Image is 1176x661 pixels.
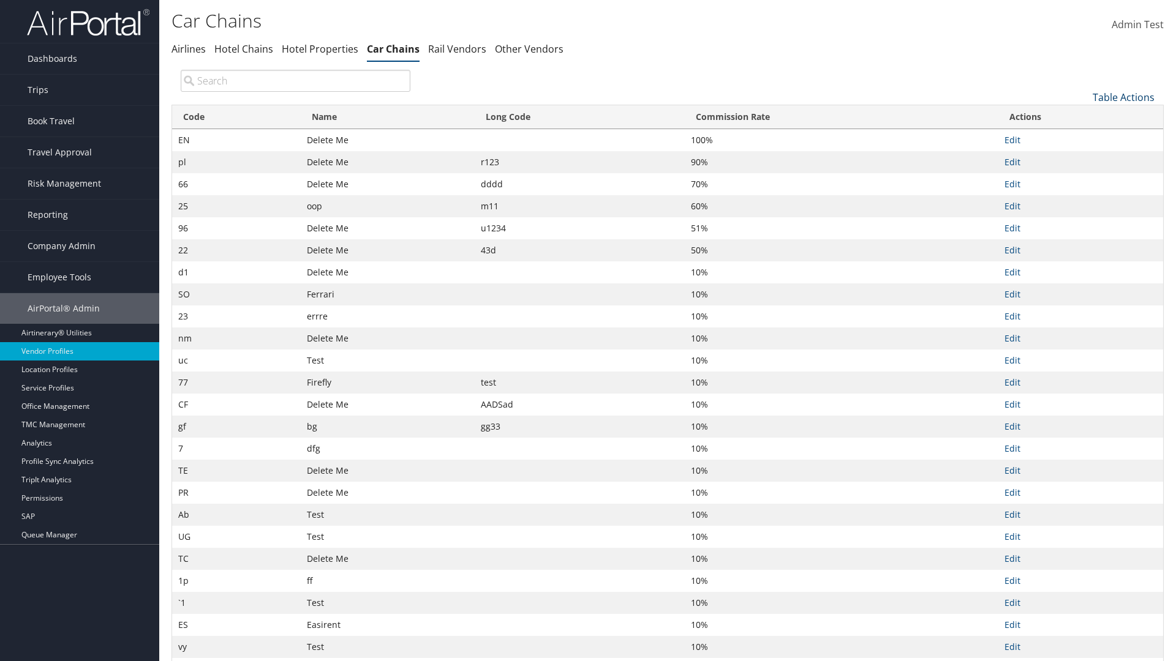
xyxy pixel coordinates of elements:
td: nm [172,327,301,349]
td: 10% [685,636,998,658]
td: AADSad [475,394,685,416]
a: Edit [1005,553,1020,564]
td: Test [301,592,475,614]
td: 43d [475,239,685,261]
td: 60% [685,195,998,217]
td: 10% [685,349,998,372]
td: 10% [685,283,998,305]
a: Hotel Chains [214,42,273,56]
td: test [475,372,685,394]
td: 10% [685,305,998,327]
a: Other Vendors [495,42,563,56]
span: Book Travel [28,106,75,136]
td: gf [172,416,301,438]
a: Edit [1005,487,1020,498]
a: Edit [1005,332,1020,344]
td: 66 [172,173,301,195]
td: 51% [685,217,998,239]
td: Delete Me [301,239,475,261]
td: errre [301,305,475,327]
td: 25 [172,195,301,217]
span: Trips [28,75,48,105]
td: CF [172,394,301,416]
a: Edit [1005,376,1020,388]
td: 10% [685,416,998,438]
span: Employee Tools [28,262,91,293]
span: Reporting [28,200,68,230]
td: Delete Me [301,261,475,283]
td: 10% [685,261,998,283]
span: Admin Test [1112,18,1164,31]
span: Company Admin [28,231,96,261]
a: Hotel Properties [282,42,358,56]
td: vy [172,636,301,658]
a: Edit [1005,575,1020,586]
td: dddd [475,173,685,195]
td: 50% [685,239,998,261]
td: Delete Me [301,460,475,482]
td: d1 [172,261,301,283]
td: Test [301,526,475,548]
a: Car Chains [367,42,420,56]
td: Delete Me [301,217,475,239]
td: EN [172,129,301,151]
td: Ab [172,504,301,526]
span: Risk Management [28,168,101,199]
td: ES [172,614,301,636]
td: 10% [685,482,998,504]
a: Edit [1005,509,1020,520]
td: Firefly [301,372,475,394]
td: bg [301,416,475,438]
td: 10% [685,526,998,548]
td: 70% [685,173,998,195]
a: Edit [1005,531,1020,542]
td: 10% [685,438,998,460]
td: PR [172,482,301,504]
td: 10% [685,504,998,526]
a: Edit [1005,244,1020,256]
td: UG [172,526,301,548]
span: Travel Approval [28,137,92,168]
a: Rail Vendors [428,42,486,56]
span: Dashboards [28,43,77,74]
td: Delete Me [301,129,475,151]
a: Edit [1005,266,1020,278]
td: m11 [475,195,685,217]
span: AirPortal® Admin [28,293,100,324]
td: gg33 [475,416,685,438]
a: Edit [1005,443,1020,454]
td: 10% [685,372,998,394]
a: Edit [1005,420,1020,432]
a: Edit [1005,465,1020,476]
a: Airlines [171,42,206,56]
td: Delete Me [301,327,475,349]
a: Edit [1005,398,1020,410]
h1: Car Chains [171,8,833,34]
th: Commission Rate: activate to sort column ascending [685,105,998,129]
a: Edit [1005,641,1020,652]
a: Admin Test [1112,6,1164,44]
td: 77 [172,372,301,394]
a: Edit [1005,178,1020,190]
td: 23 [172,305,301,327]
td: oop [301,195,475,217]
img: airportal-logo.png [27,8,149,37]
a: Edit [1005,134,1020,146]
a: Edit [1005,310,1020,322]
td: `1 [172,592,301,614]
th: Actions [998,105,1163,129]
td: 7 [172,438,301,460]
td: 10% [685,394,998,416]
td: 10% [685,614,998,636]
th: Long Code: activate to sort column ascending [475,105,685,129]
td: u1234 [475,217,685,239]
a: Edit [1005,619,1020,630]
td: Delete Me [301,482,475,504]
a: Edit [1005,597,1020,608]
td: 10% [685,548,998,570]
td: r123 [475,151,685,173]
th: Code: activate to sort column ascending [172,105,301,129]
a: Edit [1005,288,1020,300]
td: Delete Me [301,394,475,416]
td: TE [172,460,301,482]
